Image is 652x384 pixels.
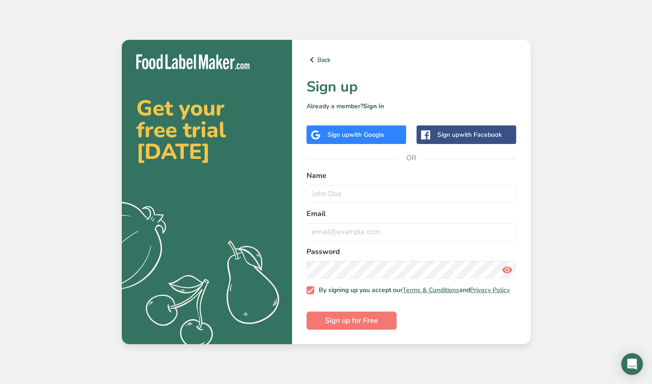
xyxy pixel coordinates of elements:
[307,170,516,181] label: Name
[307,208,516,219] label: Email
[327,130,384,139] div: Sign up
[325,315,378,326] span: Sign up for Free
[437,130,502,139] div: Sign up
[349,130,384,139] span: with Google
[136,54,249,69] img: Food Label Maker
[307,101,516,111] p: Already a member?
[307,246,516,257] label: Password
[398,144,425,172] span: OR
[307,54,516,65] a: Back
[621,353,643,375] div: Open Intercom Messenger
[136,97,278,163] h2: Get your free trial [DATE]
[307,76,516,98] h1: Sign up
[307,312,397,330] button: Sign up for Free
[363,102,384,110] a: Sign in
[459,130,502,139] span: with Facebook
[307,185,516,203] input: John Doe
[403,286,459,294] a: Terms & Conditions
[307,223,516,241] input: email@example.com
[470,286,510,294] a: Privacy Policy
[314,286,510,294] span: By signing up you accept our and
